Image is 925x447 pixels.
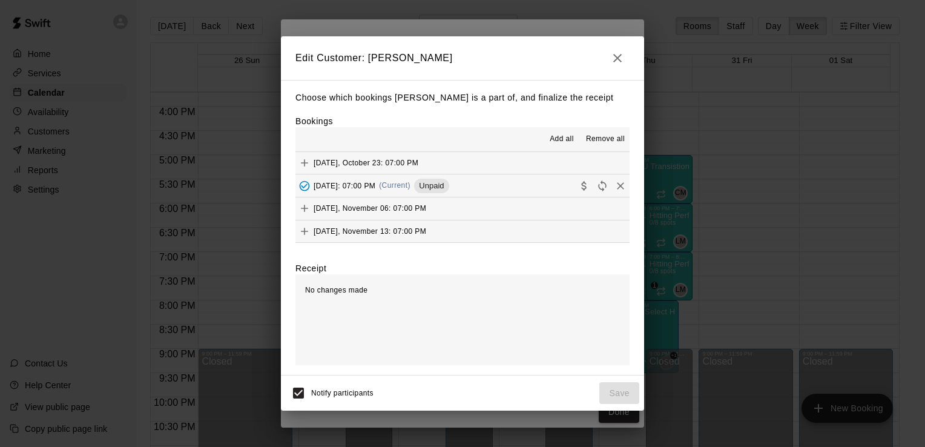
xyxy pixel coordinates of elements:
span: Unpaid [414,181,449,190]
button: Added - Collect Payment[DATE]: 07:00 PM(Current)UnpaidCollect paymentRescheduleRemove [295,174,630,197]
span: Add [295,227,314,236]
span: Add [295,204,314,213]
label: Bookings [295,116,333,126]
span: Reschedule [593,180,611,190]
button: Added - Collect Payment [295,177,314,195]
span: Notify participants [311,389,374,397]
span: [DATE], November 13: 07:00 PM [314,227,426,236]
span: Collect payment [575,180,593,190]
span: Remove all [586,133,625,145]
span: Add [295,158,314,167]
button: Remove all [581,130,630,149]
span: [DATE]: 07:00 PM [314,181,375,190]
span: [DATE], October 23: 07:00 PM [314,159,418,167]
button: Add[DATE], November 13: 07:00 PM [295,220,630,243]
span: (Current) [379,181,410,190]
button: Add[DATE], November 06: 07:00 PM [295,197,630,220]
h2: Edit Customer: [PERSON_NAME] [281,36,644,80]
button: Add all [542,130,581,149]
label: Receipt [295,262,326,274]
span: [DATE], November 06: 07:00 PM [314,204,426,213]
span: No changes made [305,286,367,294]
button: Add[DATE], October 23: 07:00 PM [295,152,630,174]
p: Choose which bookings [PERSON_NAME] is a part of, and finalize the receipt [295,90,630,105]
span: Remove [611,180,630,190]
span: Add all [550,133,574,145]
